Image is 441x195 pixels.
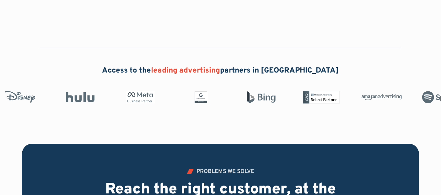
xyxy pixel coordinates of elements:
[196,169,254,175] div: PROBLEMS WE SOLVE
[151,66,220,75] span: leading advertising
[102,66,339,76] h2: Access to the partners in [GEOGRAPHIC_DATA]
[240,91,280,104] img: Bing
[180,91,220,104] img: Google Partner
[361,92,401,102] img: Amazon Advertising
[120,91,160,104] img: Meta Business Partner
[300,91,341,104] img: Microsoft Advertising Partner
[59,92,99,102] img: Hulu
